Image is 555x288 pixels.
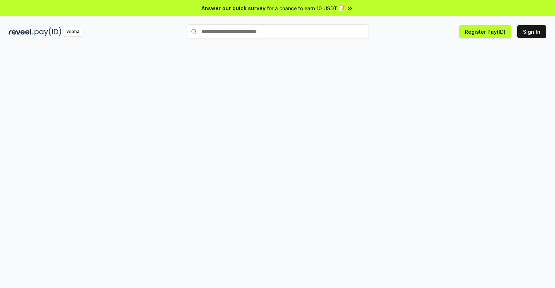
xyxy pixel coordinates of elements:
[201,4,265,12] span: Answer our quick survey
[35,27,61,36] img: pay_id
[63,27,83,36] div: Alpha
[459,25,511,38] button: Register Pay(ID)
[267,4,345,12] span: for a chance to earn 10 USDT 📝
[9,27,33,36] img: reveel_dark
[517,25,546,38] button: Sign In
